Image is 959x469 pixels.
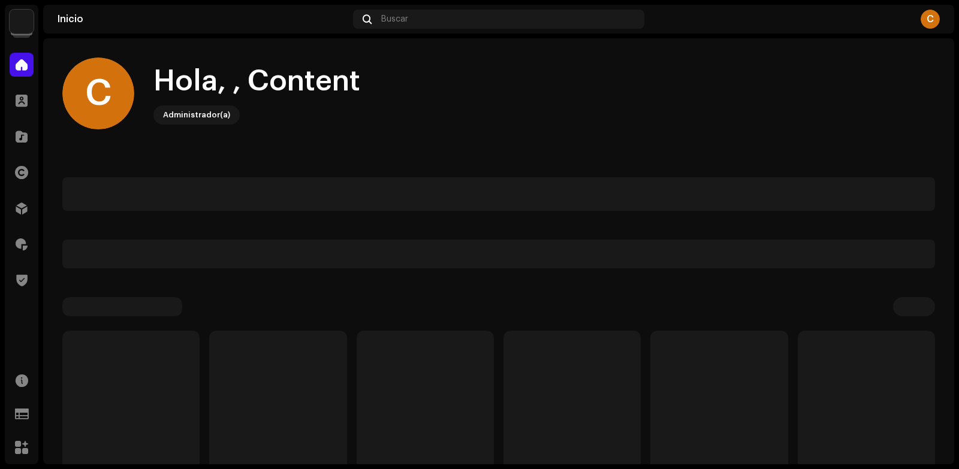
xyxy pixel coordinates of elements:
div: C [921,10,940,29]
div: C [62,58,134,129]
img: 297a105e-aa6c-4183-9ff4-27133c00f2e2 [10,10,34,34]
div: Inicio [58,14,348,24]
div: Administrador(a) [163,108,230,122]
span: Buscar [381,14,408,24]
div: Hola, , Content [153,62,360,101]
